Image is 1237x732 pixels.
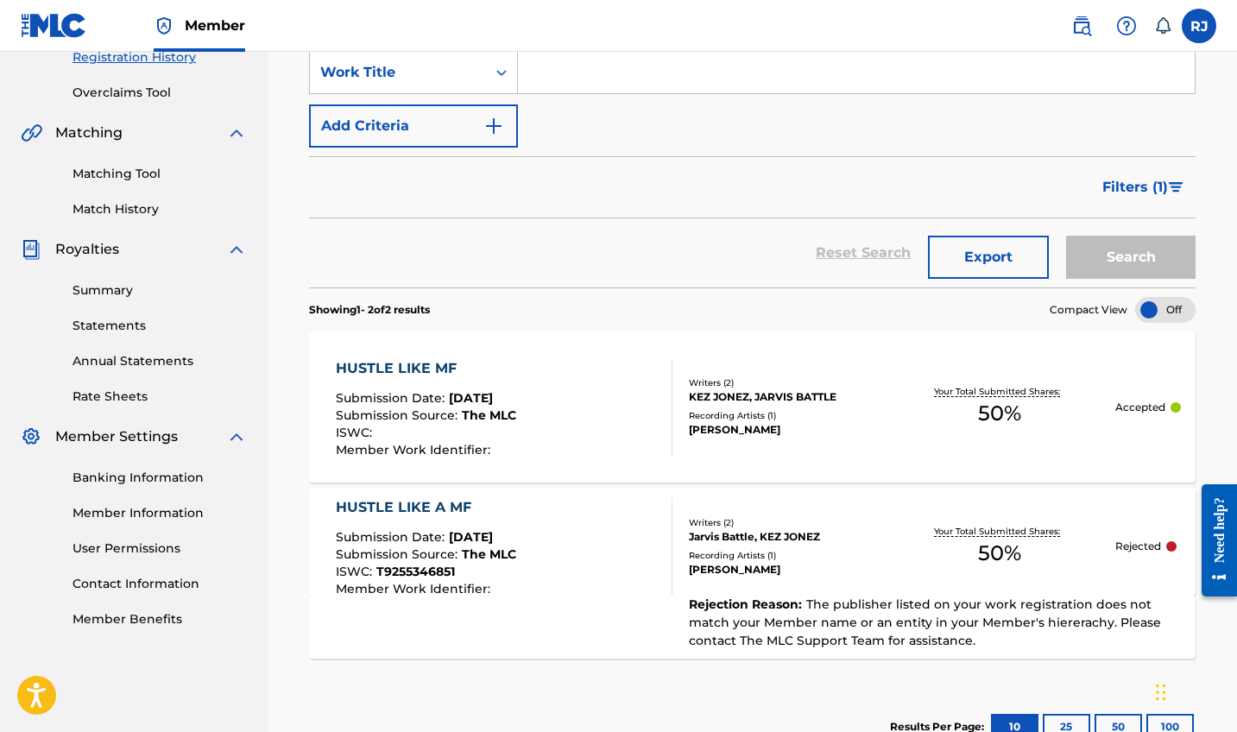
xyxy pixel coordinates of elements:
[21,426,41,447] img: Member Settings
[928,236,1049,279] button: Export
[934,385,1064,398] p: Your Total Submitted Shares:
[336,564,376,579] span: ISWC :
[449,390,493,406] span: [DATE]
[73,281,247,300] a: Summary
[1092,166,1196,209] button: Filters (1)
[689,516,883,529] div: Writers ( 2 )
[309,51,1196,287] form: Search Form
[73,48,247,66] a: Registration History
[185,16,245,35] span: Member
[154,16,174,36] img: Top Rightsholder
[73,84,247,102] a: Overclaims Tool
[309,104,518,148] button: Add Criteria
[462,407,516,423] span: The MLC
[320,62,476,83] div: Work Title
[73,469,247,487] a: Banking Information
[1050,302,1127,318] span: Compact View
[1189,467,1237,615] iframe: Resource Center
[449,529,493,545] span: [DATE]
[1102,177,1168,198] span: Filters ( 1 )
[21,123,42,143] img: Matching
[73,317,247,335] a: Statements
[55,426,178,447] span: Member Settings
[1071,16,1092,36] img: search
[336,425,376,440] span: ISWC :
[226,123,247,143] img: expand
[73,610,247,628] a: Member Benefits
[462,546,516,562] span: The MLC
[689,422,883,438] div: [PERSON_NAME]
[73,388,247,406] a: Rate Sheets
[1156,666,1166,718] div: Drag
[336,390,449,406] span: Submission Date :
[226,426,247,447] img: expand
[226,239,247,260] img: expand
[376,564,455,579] span: T9255346851
[1064,9,1099,43] a: Public Search
[689,409,883,422] div: Recording Artists ( 1 )
[73,165,247,183] a: Matching Tool
[689,376,883,389] div: Writers ( 2 )
[73,540,247,558] a: User Permissions
[336,529,449,545] span: Submission Date :
[689,389,883,405] div: KEZ JONEZ, JARVIS BATTLE
[1109,9,1144,43] div: Help
[336,497,516,518] div: HUSTLE LIKE A MF
[689,596,1161,648] span: The publisher listed on your work registration does not match your Member name or an entity in yo...
[483,116,504,136] img: 9d2ae6d4665cec9f34b9.svg
[309,302,430,318] p: Showing 1 - 2 of 2 results
[309,489,1196,659] a: HUSTLE LIKE A MFSubmission Date:[DATE]Submission Source:The MLCISWC:T9255346851Member Work Identi...
[336,407,462,423] span: Submission Source :
[21,13,87,38] img: MLC Logo
[21,239,41,260] img: Royalties
[1151,649,1237,732] iframe: Chat Widget
[1154,17,1171,35] div: Notifications
[336,442,495,457] span: Member Work Identifier :
[336,581,495,596] span: Member Work Identifier :
[309,331,1196,483] a: HUSTLE LIKE MFSubmission Date:[DATE]Submission Source:The MLCISWC:Member Work Identifier:Writers ...
[934,525,1064,538] p: Your Total Submitted Shares:
[689,529,883,545] div: Jarvis Battle, KEZ JONEZ
[978,538,1021,569] span: 50 %
[689,596,806,612] span: Rejection Reason :
[689,549,883,562] div: Recording Artists ( 1 )
[73,352,247,370] a: Annual Statements
[73,575,247,593] a: Contact Information
[1115,539,1161,554] p: Rejected
[1182,9,1216,43] div: User Menu
[1169,182,1183,192] img: filter
[978,398,1021,429] span: 50 %
[1115,400,1165,415] p: Accepted
[73,200,247,218] a: Match History
[73,504,247,522] a: Member Information
[336,546,462,562] span: Submission Source :
[1116,16,1137,36] img: help
[689,562,883,577] div: [PERSON_NAME]
[336,358,516,379] div: HUSTLE LIKE MF
[55,123,123,143] span: Matching
[55,239,119,260] span: Royalties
